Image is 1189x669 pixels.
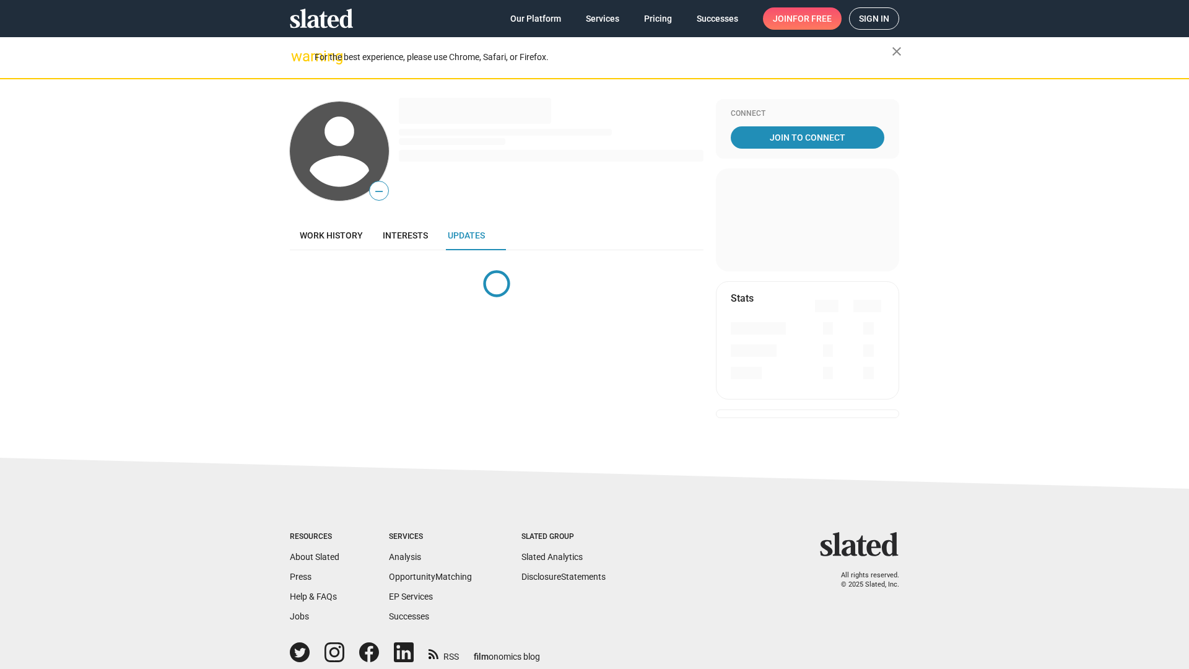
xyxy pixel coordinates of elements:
a: Services [576,7,629,30]
a: Help & FAQs [290,592,337,601]
span: Interests [383,230,428,240]
a: Sign in [849,7,899,30]
mat-icon: warning [291,49,306,64]
a: EP Services [389,592,433,601]
a: Interests [373,221,438,250]
mat-card-title: Stats [731,292,754,305]
span: Services [586,7,619,30]
div: Services [389,532,472,542]
span: Sign in [859,8,889,29]
a: Press [290,572,311,582]
a: Successes [687,7,748,30]
span: Our Platform [510,7,561,30]
a: Our Platform [500,7,571,30]
div: Resources [290,532,339,542]
a: Slated Analytics [521,552,583,562]
span: — [370,183,388,199]
p: All rights reserved. © 2025 Slated, Inc. [828,571,899,589]
span: Join [773,7,832,30]
a: About Slated [290,552,339,562]
div: For the best experience, please use Chrome, Safari, or Firefox. [315,49,892,66]
a: Work history [290,221,373,250]
a: DisclosureStatements [521,572,606,582]
div: Slated Group [521,532,606,542]
a: RSS [429,644,459,663]
span: Join To Connect [733,126,882,149]
mat-icon: close [889,44,904,59]
a: Jobs [290,611,309,621]
a: Successes [389,611,429,621]
span: for free [793,7,832,30]
a: Pricing [634,7,682,30]
span: Pricing [644,7,672,30]
a: OpportunityMatching [389,572,472,582]
div: Connect [731,109,884,119]
span: Successes [697,7,738,30]
a: Updates [438,221,495,250]
a: Analysis [389,552,421,562]
a: filmonomics blog [474,641,540,663]
a: Join To Connect [731,126,884,149]
span: Updates [448,230,485,240]
a: Joinfor free [763,7,842,30]
span: Work history [300,230,363,240]
span: film [474,652,489,662]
